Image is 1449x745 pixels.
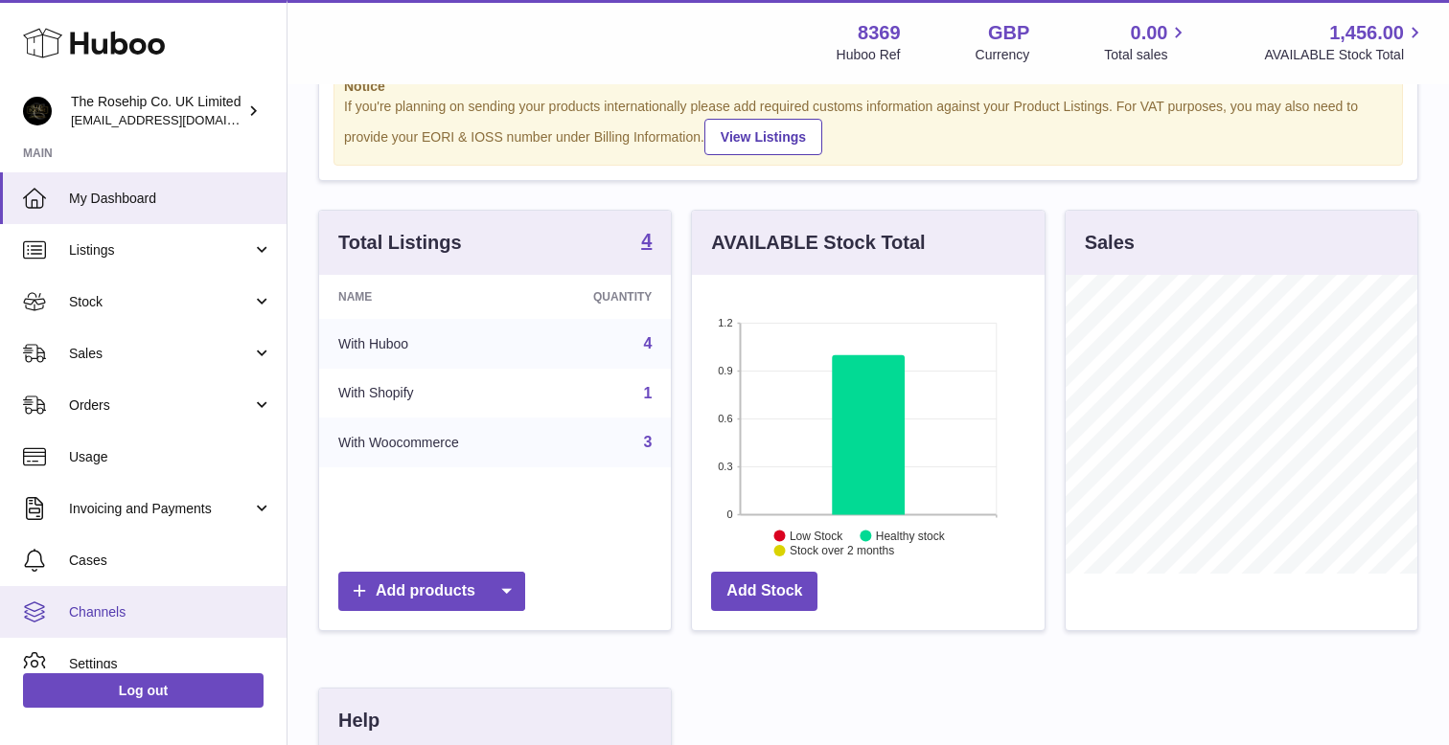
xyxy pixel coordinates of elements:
h3: AVAILABLE Stock Total [711,230,925,256]
span: Orders [69,396,252,415]
span: Channels [69,603,272,621]
a: Log out [23,673,264,708]
div: The Rosehip Co. UK Limited [71,93,243,129]
a: Add Stock [711,572,817,611]
strong: 8369 [858,20,901,46]
span: 1,456.00 [1329,20,1404,46]
span: Invoicing and Payments [69,500,252,518]
th: Name [319,275,538,319]
span: Listings [69,241,252,260]
text: Healthy stock [876,529,946,542]
h3: Sales [1085,230,1135,256]
h3: Total Listings [338,230,462,256]
strong: 4 [641,231,652,250]
td: With Shopify [319,369,538,418]
a: 1 [643,385,652,401]
a: 0.00 Total sales [1104,20,1189,64]
text: 0.9 [719,365,733,376]
div: Currency [976,46,1030,64]
text: 1.2 [719,317,733,328]
text: 0.6 [719,413,733,424]
span: [EMAIL_ADDRESS][DOMAIN_NAME] [71,112,282,127]
text: 0 [727,508,733,520]
a: 1,456.00 AVAILABLE Stock Total [1264,20,1426,64]
a: View Listings [704,119,822,155]
a: 3 [643,434,652,450]
h3: Help [338,708,379,734]
a: 4 [643,335,652,351]
span: Usage [69,448,272,466]
a: Add products [338,572,525,611]
span: Sales [69,345,252,363]
span: AVAILABLE Stock Total [1264,46,1426,64]
text: Stock over 2 months [790,544,894,557]
span: Settings [69,655,272,673]
a: 4 [641,231,652,254]
span: 0.00 [1131,20,1168,46]
text: 0.3 [719,461,733,472]
span: Stock [69,293,252,311]
text: Low Stock [790,529,843,542]
span: Total sales [1104,46,1189,64]
img: internalAdmin-8369@internal.huboo.com [23,97,52,125]
th: Quantity [538,275,671,319]
span: My Dashboard [69,190,272,208]
strong: Notice [344,78,1392,96]
td: With Huboo [319,319,538,369]
strong: GBP [988,20,1029,46]
div: Huboo Ref [837,46,901,64]
span: Cases [69,552,272,570]
td: With Woocommerce [319,418,538,467]
div: If you're planning on sending your products internationally please add required customs informati... [344,98,1392,155]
